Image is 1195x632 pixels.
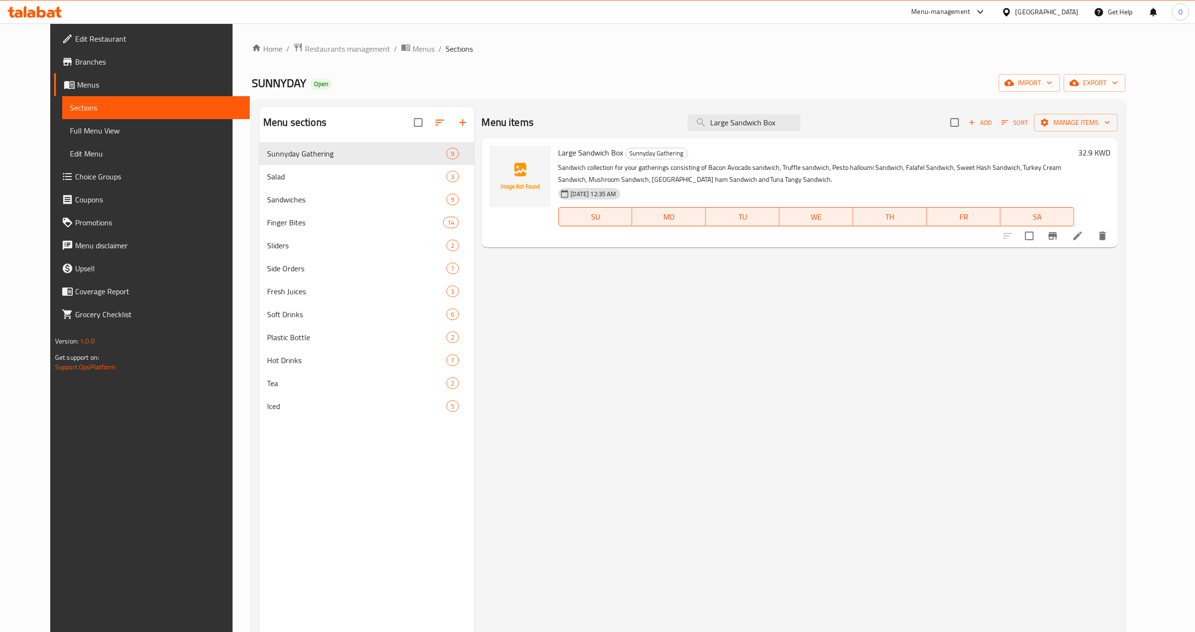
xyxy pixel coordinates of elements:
[780,207,853,226] button: WE
[1072,230,1083,242] a: Edit menu item
[438,43,442,55] li: /
[70,102,242,113] span: Sections
[80,335,95,347] span: 1.0.0
[54,27,250,50] a: Edit Restaurant
[447,400,458,412] div: items
[999,74,1060,92] button: import
[259,280,474,303] div: Fresh Juices3
[490,146,551,207] img: Large Sandwich Box
[444,218,458,227] span: 14
[54,165,250,188] a: Choice Groups
[252,43,1126,55] nav: breadcrumb
[1001,207,1074,226] button: SA
[443,217,458,228] div: items
[252,43,282,55] a: Home
[626,148,688,159] span: Sunnyday Gathering
[62,142,250,165] a: Edit Menu
[70,125,242,136] span: Full Menu View
[1005,210,1071,224] span: SA
[1041,224,1064,247] button: Branch-specific-item
[259,211,474,234] div: Finger Bites14
[267,171,447,182] div: Salad
[447,402,458,411] span: 5
[706,207,780,226] button: TU
[1178,7,1183,17] span: O
[77,79,242,90] span: Menus
[447,195,458,204] span: 9
[1072,77,1118,89] span: export
[267,263,447,274] div: Side Orders
[447,148,458,159] div: items
[259,326,474,349] div: Plastic Bottle2
[75,194,242,205] span: Coupons
[305,43,390,55] span: Restaurants management
[263,115,326,130] h2: Menu sections
[447,172,458,181] span: 3
[259,138,474,421] nav: Menu sections
[259,234,474,257] div: Sliders2
[965,115,995,130] span: Add item
[853,207,927,226] button: TH
[447,332,458,343] div: items
[447,356,458,365] span: 7
[267,355,447,366] div: Hot Drinks
[54,211,250,234] a: Promotions
[252,72,306,94] span: SUNNYDAY
[267,194,447,205] div: Sandwiches
[286,43,290,55] li: /
[447,287,458,296] span: 3
[55,335,78,347] span: Version:
[267,377,447,389] div: Tea
[447,310,458,319] span: 6
[413,43,435,55] span: Menus
[259,165,474,188] div: Salad3
[259,372,474,395] div: Tea2
[967,117,993,128] span: Add
[1002,117,1028,128] span: Sort
[428,111,451,134] span: Sort sections
[75,263,242,274] span: Upsell
[447,355,458,366] div: items
[447,377,458,389] div: items
[931,210,997,224] span: FR
[1091,224,1114,247] button: delete
[447,286,458,297] div: items
[567,189,620,199] span: [DATE] 12:35 AM
[259,257,474,280] div: Side Orders7
[1019,226,1039,246] span: Select to update
[857,210,923,224] span: TH
[75,56,242,67] span: Branches
[267,286,447,297] div: Fresh Juices
[267,217,443,228] div: Finger Bites
[447,149,458,158] span: 9
[927,207,1001,226] button: FR
[267,240,447,251] span: Sliders
[447,333,458,342] span: 2
[54,280,250,303] a: Coverage Report
[401,43,435,55] a: Menus
[632,207,706,226] button: MO
[62,119,250,142] a: Full Menu View
[1034,114,1118,132] button: Manage items
[447,194,458,205] div: items
[54,73,250,96] a: Menus
[54,303,250,326] a: Grocery Checklist
[945,112,965,133] span: Select section
[75,33,242,44] span: Edit Restaurant
[267,309,447,320] div: Soft Drinks
[55,361,116,373] a: Support.OpsPlatform
[447,171,458,182] div: items
[783,210,849,224] span: WE
[267,332,447,343] span: Plastic Bottle
[259,349,474,372] div: Hot Drinks7
[965,115,995,130] button: Add
[259,303,474,326] div: Soft Drinks6
[688,114,801,131] input: search
[70,148,242,159] span: Edit Menu
[394,43,397,55] li: /
[259,142,474,165] div: Sunnyday Gathering9
[267,148,447,159] div: Sunnyday Gathering
[259,188,474,211] div: Sandwiches9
